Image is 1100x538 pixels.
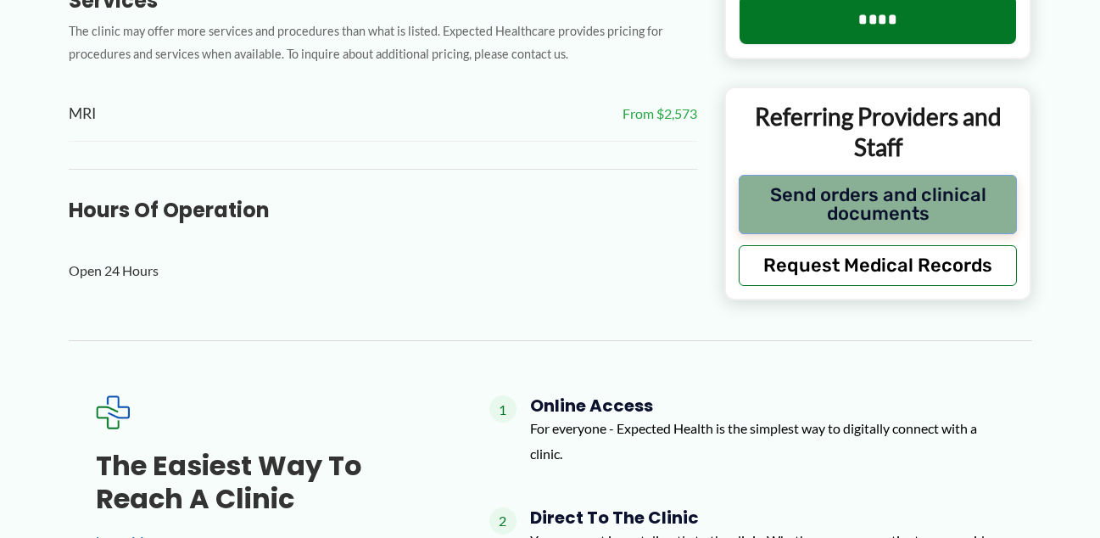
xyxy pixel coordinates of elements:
span: Open 24 Hours [69,258,159,283]
p: Referring Providers and Staff [739,101,1018,163]
span: MRI [69,100,96,128]
img: Expected Healthcare Logo [96,395,130,429]
span: From $2,573 [623,101,697,126]
button: Request Medical Records [739,244,1018,285]
h3: The Easiest Way to Reach a Clinic [96,450,435,515]
h4: Online Access [530,395,1005,416]
h3: Hours of Operation [69,197,697,223]
p: For everyone - Expected Health is the simplest way to digitally connect with a clinic. [530,416,1005,466]
button: Send orders and clinical documents [739,174,1018,233]
h4: Direct to the Clinic [530,507,1005,528]
span: 2 [489,507,516,535]
span: 1 [489,395,516,423]
p: The clinic may offer more services and procedures than what is listed. Expected Healthcare provid... [69,20,697,66]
